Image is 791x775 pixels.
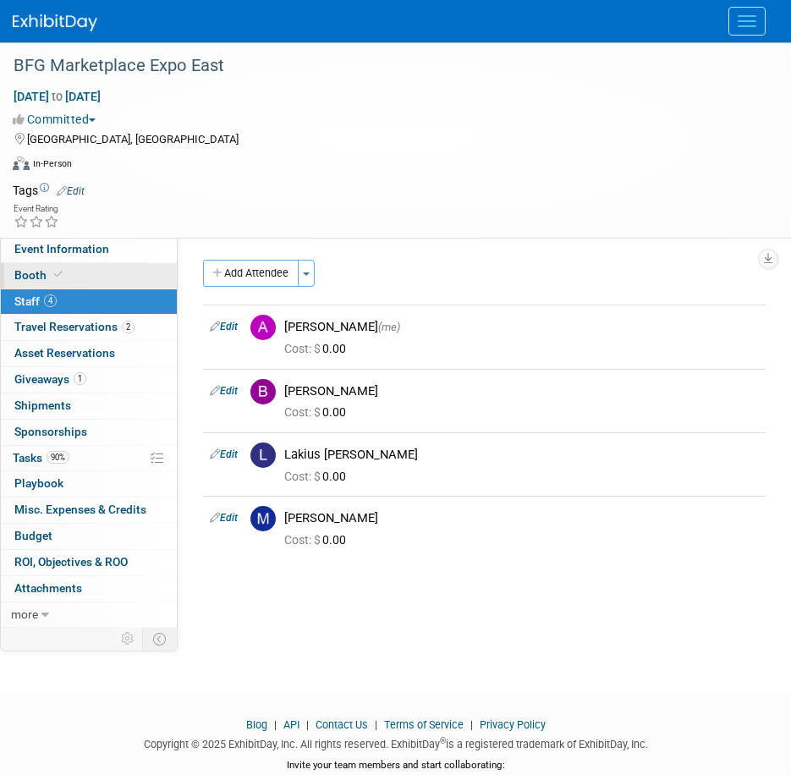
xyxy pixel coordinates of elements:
span: more [11,607,38,621]
span: Asset Reservations [14,346,115,360]
span: Booth [14,268,66,282]
span: Giveaways [14,372,86,386]
span: [GEOGRAPHIC_DATA], [GEOGRAPHIC_DATA] [27,133,239,146]
div: [PERSON_NAME] [284,319,759,335]
img: M.jpg [250,506,276,531]
span: | [466,718,477,731]
div: Event Rating [14,205,59,213]
span: Tasks [13,451,69,464]
button: Committed [13,111,102,128]
div: Event Format [13,154,770,179]
span: Cost: $ [284,470,322,483]
span: Shipments [14,398,71,412]
span: Sponsorships [14,425,87,438]
span: Staff [14,294,57,308]
span: 4 [44,294,57,307]
span: Cost: $ [284,533,322,547]
a: Travel Reservations2 [1,315,177,340]
a: more [1,602,177,628]
a: Blog [246,718,267,731]
button: Menu [728,7,766,36]
a: Giveaways1 [1,367,177,393]
a: Contact Us [316,718,368,731]
span: Travel Reservations [14,320,135,333]
span: ROI, Objectives & ROO [14,555,128,569]
span: | [270,718,281,731]
a: ROI, Objectives & ROO [1,550,177,575]
span: [DATE] [DATE] [13,89,102,104]
button: Add Attendee [203,260,299,287]
span: | [371,718,382,731]
div: BFG Marketplace Expo East [8,51,757,81]
td: Tags [13,182,85,199]
a: Misc. Expenses & Credits [1,497,177,523]
span: 90% [47,451,69,464]
a: Edit [57,185,85,197]
span: Cost: $ [284,342,322,355]
img: Format-Inperson.png [13,157,30,170]
div: [PERSON_NAME] [284,383,759,399]
a: Shipments [1,393,177,419]
span: 0.00 [284,405,353,419]
div: Lakius [PERSON_NAME] [284,447,759,463]
a: Asset Reservations [1,341,177,366]
a: Edit [210,448,238,460]
img: L.jpg [250,442,276,468]
div: Copyright © 2025 ExhibitDay, Inc. All rights reserved. ExhibitDay is a registered trademark of Ex... [13,733,778,752]
a: Privacy Policy [480,718,546,731]
span: 2 [122,321,135,333]
td: Personalize Event Tab Strip [113,628,143,650]
a: Event Information [1,237,177,262]
a: Edit [210,385,238,397]
a: Sponsorships [1,420,177,445]
span: Playbook [14,476,63,490]
span: 0.00 [284,533,353,547]
a: Staff4 [1,289,177,315]
span: Cost: $ [284,405,322,419]
img: B.jpg [250,379,276,404]
a: Edit [210,512,238,524]
span: to [49,90,65,103]
a: Playbook [1,471,177,497]
sup: ® [440,736,446,745]
span: Event Information [14,242,109,256]
span: Attachments [14,581,82,595]
a: Booth [1,263,177,289]
a: Edit [210,321,238,333]
a: Attachments [1,576,177,602]
i: Booth reservation complete [54,270,63,279]
a: Terms of Service [384,718,464,731]
img: ExhibitDay [13,14,97,31]
span: Misc. Expenses & Credits [14,503,146,516]
span: Budget [14,529,52,542]
td: Toggle Event Tabs [143,628,178,650]
div: [PERSON_NAME] [284,510,759,526]
a: Tasks90% [1,446,177,471]
span: 1 [74,372,86,385]
div: In-Person [32,157,72,170]
a: API [283,718,299,731]
span: 0.00 [284,342,353,355]
img: A.jpg [250,315,276,340]
span: (me) [378,321,400,333]
a: Budget [1,524,177,549]
span: 0.00 [284,470,353,483]
span: | [302,718,313,731]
